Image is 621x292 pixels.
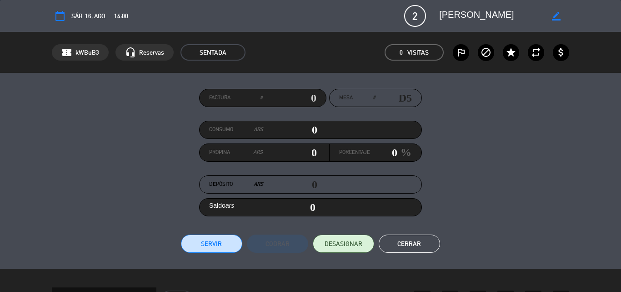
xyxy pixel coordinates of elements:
[55,10,65,21] i: calendar_today
[407,47,429,58] em: Visitas
[139,47,164,58] span: Reservas
[263,91,316,105] input: 0
[209,200,234,211] label: Saldo
[339,93,353,102] span: Mesa
[71,11,106,21] span: sáb. 16, ago.
[114,11,128,21] span: 14:00
[556,47,566,58] i: attach_money
[75,47,99,58] span: kWBuB3
[209,125,263,134] label: Consumo
[481,47,491,58] i: block
[370,146,397,159] input: 0
[456,47,466,58] i: outlined_flag
[552,12,561,20] i: border_color
[260,93,263,102] em: #
[125,47,136,58] i: headset_mic
[506,47,516,58] i: star
[397,143,411,161] em: %
[339,148,370,157] label: Porcentaje
[373,93,376,102] em: #
[531,47,541,58] i: repeat
[325,239,362,249] span: DESASIGNAR
[247,235,308,253] button: Cobrar
[263,123,317,137] input: 0
[253,148,263,157] em: ars
[180,44,245,61] span: SENTADA
[376,91,412,105] input: number
[254,180,263,189] em: ars
[404,5,426,27] span: 2
[209,93,263,102] label: Factura
[61,47,72,58] span: confirmation_number
[225,202,234,209] em: ars
[379,235,440,253] button: Cerrar
[209,180,263,189] label: Depósito
[254,125,263,134] em: ars
[263,146,317,159] input: 0
[313,235,374,253] button: DESASIGNAR
[181,235,242,253] button: Servir
[209,148,263,157] label: Propina
[400,47,403,58] span: 0
[52,8,68,24] button: calendar_today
